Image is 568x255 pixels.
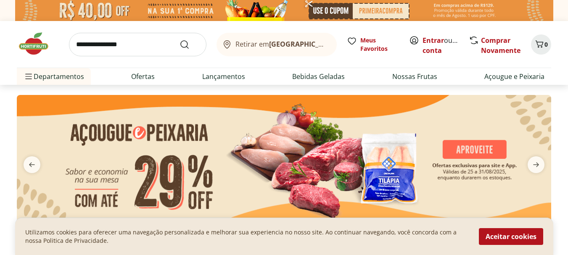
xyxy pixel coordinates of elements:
[202,71,245,81] a: Lançamentos
[17,95,551,224] img: açougue
[479,228,543,245] button: Aceitar cookies
[24,66,84,87] span: Departamentos
[24,66,34,87] button: Menu
[25,228,469,245] p: Utilizamos cookies para oferecer uma navegação personalizada e melhorar sua experiencia no nosso ...
[131,71,155,81] a: Ofertas
[347,36,399,53] a: Meus Favoritos
[531,34,551,55] button: Carrinho
[423,36,469,55] a: Criar conta
[69,33,206,56] input: search
[235,40,328,48] span: Retirar em
[484,71,544,81] a: Açougue e Peixaria
[269,39,411,49] b: [GEOGRAPHIC_DATA]/[GEOGRAPHIC_DATA]
[217,33,337,56] button: Retirar em[GEOGRAPHIC_DATA]/[GEOGRAPHIC_DATA]
[17,31,59,56] img: Hortifruti
[521,156,551,173] button: next
[423,35,460,55] span: ou
[292,71,345,81] a: Bebidas Geladas
[360,36,399,53] span: Meus Favoritos
[392,71,437,81] a: Nossas Frutas
[423,36,444,45] a: Entrar
[544,40,548,48] span: 0
[481,36,520,55] a: Comprar Novamente
[180,39,200,50] button: Submit Search
[17,156,47,173] button: previous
